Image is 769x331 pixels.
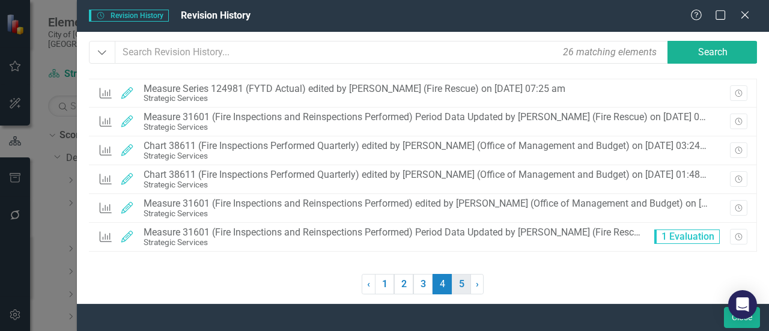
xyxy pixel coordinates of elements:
div: Strategic Services [144,123,708,132]
button: Close [724,307,760,328]
a: 1 [375,274,394,294]
div: Chart 38611 (Fire Inspections Performed Quarterly) edited by [PERSON_NAME] (Office of Management ... [144,141,708,151]
input: Search Revision History... [115,41,669,64]
div: Measure Series 124981 (FYTD Actual) edited by [PERSON_NAME] (Fire Rescue) on [DATE] 07:25 am [144,84,565,94]
a: 5 [452,274,471,294]
div: Strategic Services [144,238,642,247]
div: 26 matching elements [560,42,660,62]
div: Strategic Services [144,151,708,160]
div: Chart 38611 (Fire Inspections Performed Quarterly) edited by [PERSON_NAME] (Office of Management ... [144,169,708,180]
a: 3 [413,274,433,294]
span: 1 Evaluation [654,229,720,244]
div: Strategic Services [144,209,708,218]
button: Search [667,41,758,64]
div: Strategic Services [144,180,708,189]
div: Measure 31601 (Fire Inspections and Reinspections Performed) Period Data Updated by [PERSON_NAME]... [144,112,708,123]
span: Revision History [181,10,251,21]
span: 4 [433,274,452,294]
span: ‹ [367,278,370,290]
span: Revision History [89,10,169,22]
a: 2 [394,274,413,294]
div: Measure 31601 (Fire Inspections and Reinspections Performed) Period Data Updated by [PERSON_NAME]... [144,227,642,238]
div: Open Intercom Messenger [728,290,757,319]
span: › [476,278,479,290]
div: Measure 31601 (Fire Inspections and Reinspections Performed) edited by [PERSON_NAME] (Office of M... [144,198,708,209]
div: Strategic Services [144,94,565,103]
